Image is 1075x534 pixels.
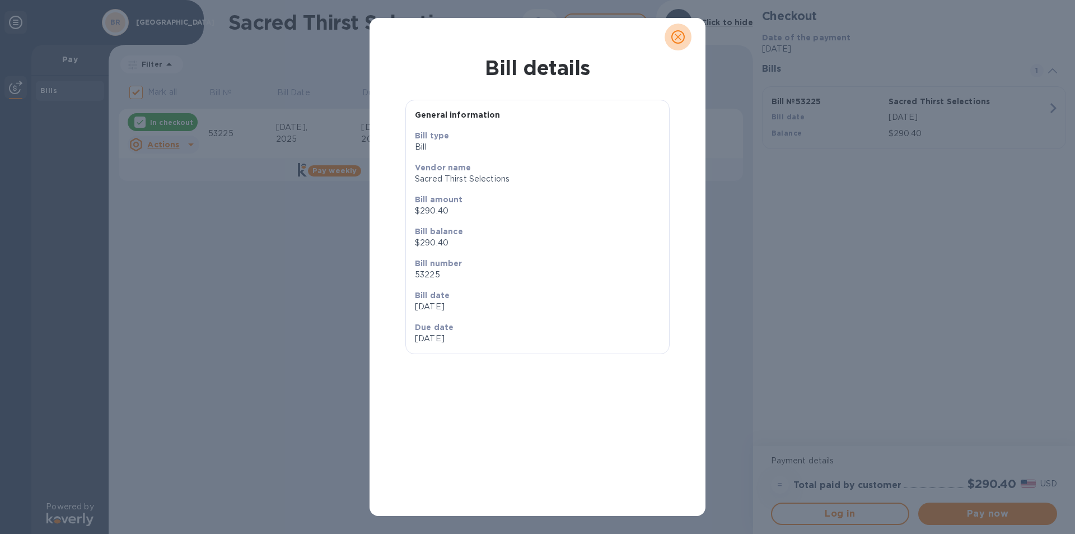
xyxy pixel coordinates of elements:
p: Sacred Thirst Selections [415,173,660,185]
b: General information [415,110,501,119]
button: close [665,24,691,50]
p: 53225 [415,269,660,281]
p: $290.40 [415,237,660,249]
p: [DATE] [415,301,660,313]
b: Due date [415,323,454,332]
b: Vendor name [415,163,471,172]
h1: Bill details [378,56,697,80]
b: Bill balance [415,227,463,236]
b: Bill number [415,259,462,268]
p: [DATE] [415,333,533,345]
b: Bill type [415,131,449,140]
b: Bill date [415,291,450,300]
p: Bill [415,141,660,153]
p: $290.40 [415,205,660,217]
b: Bill amount [415,195,463,204]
